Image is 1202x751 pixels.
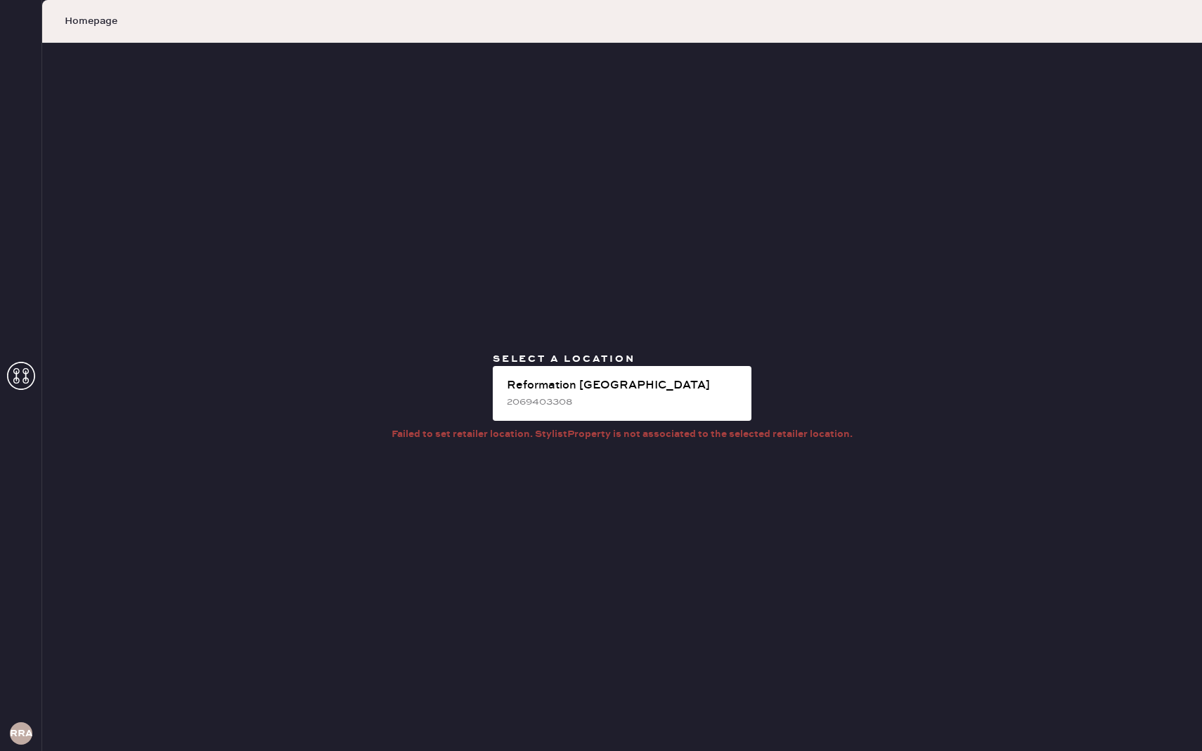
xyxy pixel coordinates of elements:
[493,353,635,365] span: Select a location
[65,14,117,28] span: Homepage
[1135,688,1196,748] iframe: Front Chat
[507,377,740,394] div: Reformation [GEOGRAPHIC_DATA]
[10,729,32,738] h3: RRA
[392,426,853,442] div: Failed to set retailer location. StylistProperty is not associated to the selected retailer locat...
[507,394,740,410] div: 2069403308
